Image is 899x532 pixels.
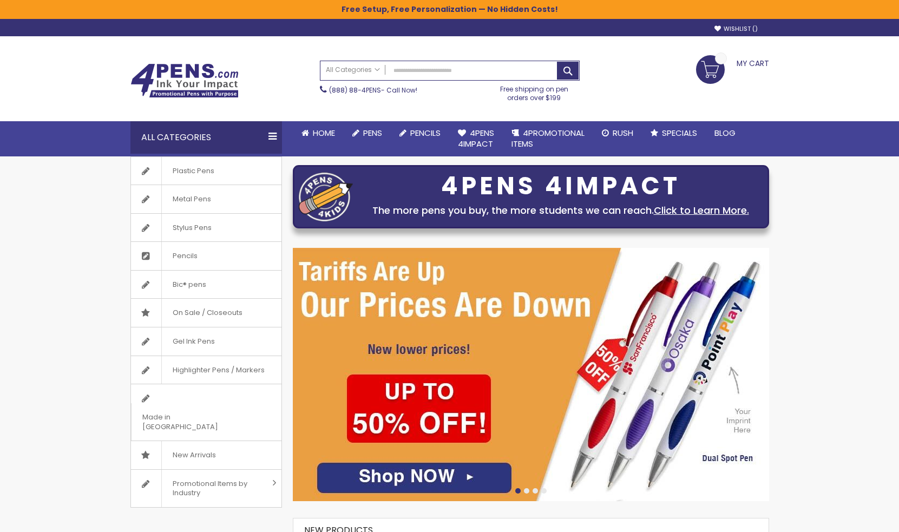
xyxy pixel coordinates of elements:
[593,121,642,145] a: Rush
[161,214,222,242] span: Stylus Pens
[320,61,385,79] a: All Categories
[613,127,633,139] span: Rush
[293,248,769,501] img: /cheap-promotional-products.html
[130,63,239,98] img: 4Pens Custom Pens and Promotional Products
[358,175,763,198] div: 4PENS 4IMPACT
[662,127,697,139] span: Specials
[131,384,281,441] a: Made in [GEOGRAPHIC_DATA]
[706,121,744,145] a: Blog
[131,403,254,441] span: Made in [GEOGRAPHIC_DATA]
[161,441,227,469] span: New Arrivals
[449,121,503,156] a: 4Pens4impact
[161,327,226,356] span: Gel Ink Pens
[511,127,585,149] span: 4PROMOTIONAL ITEMS
[161,470,268,507] span: Promotional Items by Industry
[358,203,763,218] div: The more pens you buy, the more students we can reach.
[131,214,281,242] a: Stylus Pens
[131,157,281,185] a: Plastic Pens
[161,299,253,327] span: On Sale / Closeouts
[391,121,449,145] a: Pencils
[329,86,381,95] a: (888) 88-4PENS
[131,441,281,469] a: New Arrivals
[299,172,353,221] img: four_pen_logo.png
[458,127,494,149] span: 4Pens 4impact
[131,185,281,213] a: Metal Pens
[130,121,282,154] div: All Categories
[131,327,281,356] a: Gel Ink Pens
[131,271,281,299] a: Bic® pens
[313,127,335,139] span: Home
[161,242,208,270] span: Pencils
[161,185,222,213] span: Metal Pens
[363,127,382,139] span: Pens
[329,86,417,95] span: - Call Now!
[161,356,275,384] span: Highlighter Pens / Markers
[131,356,281,384] a: Highlighter Pens / Markers
[131,470,281,507] a: Promotional Items by Industry
[714,25,758,33] a: Wishlist
[161,157,225,185] span: Plastic Pens
[326,65,380,74] span: All Categories
[293,121,344,145] a: Home
[131,299,281,327] a: On Sale / Closeouts
[714,127,736,139] span: Blog
[642,121,706,145] a: Specials
[344,121,391,145] a: Pens
[489,81,580,102] div: Free shipping on pen orders over $199
[654,203,749,217] a: Click to Learn More.
[410,127,441,139] span: Pencils
[131,242,281,270] a: Pencils
[503,121,593,156] a: 4PROMOTIONALITEMS
[161,271,217,299] span: Bic® pens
